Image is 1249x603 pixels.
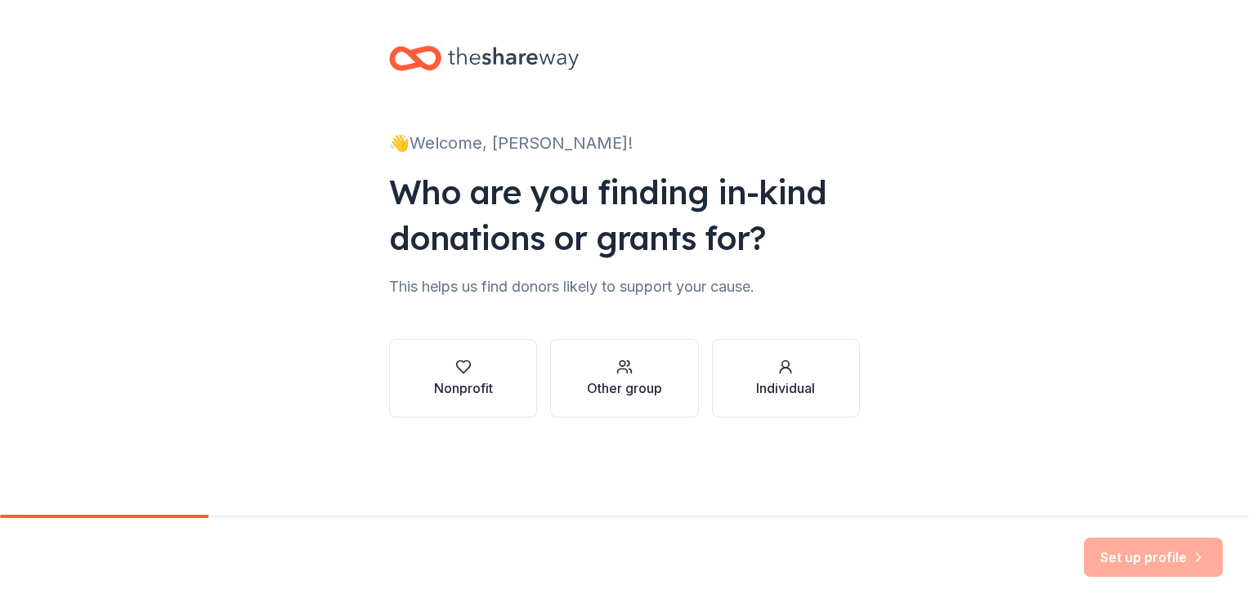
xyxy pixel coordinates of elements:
button: Other group [550,339,698,418]
div: Other group [587,378,662,398]
div: This helps us find donors likely to support your cause. [389,274,860,300]
div: 👋 Welcome, [PERSON_NAME]! [389,130,860,156]
button: Nonprofit [389,339,537,418]
div: Who are you finding in-kind donations or grants for? [389,169,860,261]
button: Individual [712,339,860,418]
div: Individual [756,378,815,398]
div: Nonprofit [434,378,493,398]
